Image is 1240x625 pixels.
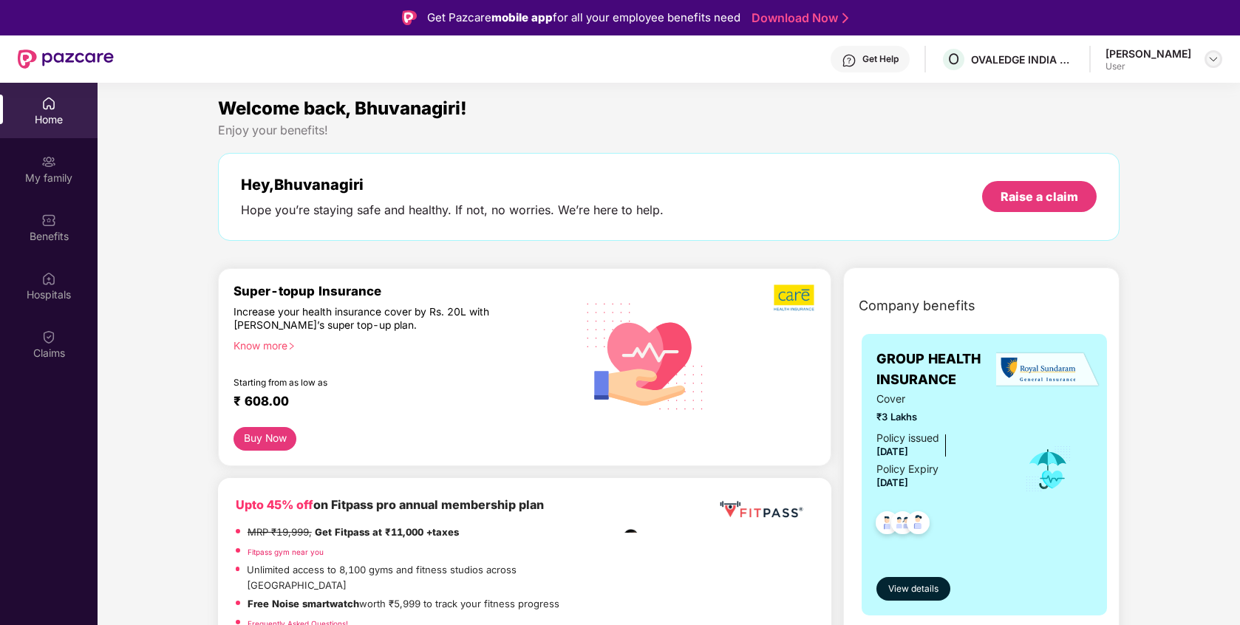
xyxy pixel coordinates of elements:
img: svg+xml;base64,PHN2ZyB4bWxucz0iaHR0cDovL3d3dy53My5vcmcvMjAwMC9zdmciIHdpZHRoPSI0OC45NDMiIGhlaWdodD... [869,507,905,543]
span: Welcome back, Bhuvanagiri! [218,98,467,119]
b: on Fitpass pro annual membership plan [236,497,544,512]
img: svg+xml;base64,PHN2ZyBpZD0iSG9tZSIgeG1sbnM9Imh0dHA6Ly93d3cudzMub3JnLzIwMDAvc3ZnIiB3aWR0aD0iMjAiIG... [41,96,56,111]
strong: Get Fitpass at ₹11,000 +taxes [315,526,459,538]
div: Increase your health insurance cover by Rs. 20L with [PERSON_NAME]’s super top-up plan. [234,305,510,332]
div: Hope you’re staying safe and healthy. If not, no worries. We’re here to help. [241,202,664,218]
div: Get Help [862,53,899,65]
span: [DATE] [876,477,908,488]
div: Know more [234,339,565,349]
div: OVALEDGE INDIA PRIVATE LIMITED [971,52,1074,66]
div: Policy issued [876,430,939,446]
img: svg+xml;base64,PHN2ZyB3aWR0aD0iMjAiIGhlaWdodD0iMjAiIHZpZXdCb3g9IjAgMCAyMCAyMCIgZmlsbD0ibm9uZSIgeG... [41,154,56,169]
div: Hey, Bhuvanagiri [241,176,664,194]
span: [DATE] [876,445,908,457]
img: b5dec4f62d2307b9de63beb79f102df3.png [774,284,816,312]
img: fppp.png [717,496,805,523]
div: Policy Expiry [876,461,938,477]
span: O [948,50,959,68]
div: [PERSON_NAME] [1106,47,1191,61]
p: Unlimited access to 8,100 gyms and fitness studios across [GEOGRAPHIC_DATA] [247,562,573,592]
span: Cover [876,391,1004,407]
img: svg+xml;base64,PHN2ZyBpZD0iQmVuZWZpdHMiIHhtbG5zPSJodHRwOi8vd3d3LnczLm9yZy8yMDAwL3N2ZyIgd2lkdGg9Ij... [41,213,56,228]
span: right [287,342,296,350]
span: Company benefits [859,296,975,316]
div: Enjoy your benefits! [218,123,1120,138]
span: ₹3 Lakhs [876,409,1004,424]
img: insurerLogo [996,352,1100,388]
img: svg+xml;base64,PHN2ZyBpZD0iSG9zcGl0YWxzIiB4bWxucz0iaHR0cDovL3d3dy53My5vcmcvMjAwMC9zdmciIHdpZHRoPS... [41,271,56,286]
img: svg+xml;base64,PHN2ZyB4bWxucz0iaHR0cDovL3d3dy53My5vcmcvMjAwMC9zdmciIHdpZHRoPSI0OC45NDMiIGhlaWdodD... [900,507,936,543]
strong: mobile app [491,10,553,24]
a: Download Now [752,10,844,26]
p: worth ₹5,999 to track your fitness progress [248,596,559,611]
div: User [1106,61,1191,72]
del: MRP ₹19,999, [248,526,312,538]
a: Fitpass gym near you [248,547,324,556]
img: icon [1024,445,1072,493]
div: Starting from as low as [234,378,511,388]
img: New Pazcare Logo [18,49,114,69]
img: svg+xml;base64,PHN2ZyB4bWxucz0iaHR0cDovL3d3dy53My5vcmcvMjAwMC9zdmciIHdpZHRoPSI0OC45MTUiIGhlaWdodD... [885,507,921,543]
div: Get Pazcare for all your employee benefits need [427,9,740,27]
img: svg+xml;base64,PHN2ZyBpZD0iSGVscC0zMngzMiIgeG1sbnM9Imh0dHA6Ly93d3cudzMub3JnLzIwMDAvc3ZnIiB3aWR0aD... [842,53,856,68]
div: ₹ 608.00 [234,394,559,411]
button: View details [876,577,950,601]
img: Stroke [842,10,848,26]
img: svg+xml;base64,PHN2ZyBpZD0iRHJvcGRvd24tMzJ4MzIiIHhtbG5zPSJodHRwOi8vd3d3LnczLm9yZy8yMDAwL3N2ZyIgd2... [1207,53,1219,65]
div: Raise a claim [1001,188,1078,205]
b: Upto 45% off [236,497,313,512]
span: GROUP HEALTH INSURANCE [876,349,1004,391]
strong: Free Noise smartwatch [248,598,359,609]
span: View details [888,582,938,596]
img: svg+xml;base64,PHN2ZyBpZD0iQ2xhaW0iIHhtbG5zPSJodHRwOi8vd3d3LnczLm9yZy8yMDAwL3N2ZyIgd2lkdGg9IjIwIi... [41,329,56,344]
div: Super-topup Insurance [234,284,573,298]
img: svg+xml;base64,PHN2ZyB4bWxucz0iaHR0cDovL3d3dy53My5vcmcvMjAwMC9zdmciIHhtbG5zOnhsaW5rPSJodHRwOi8vd3... [575,284,716,427]
button: Buy Now [234,427,297,451]
img: Logo [402,10,417,25]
